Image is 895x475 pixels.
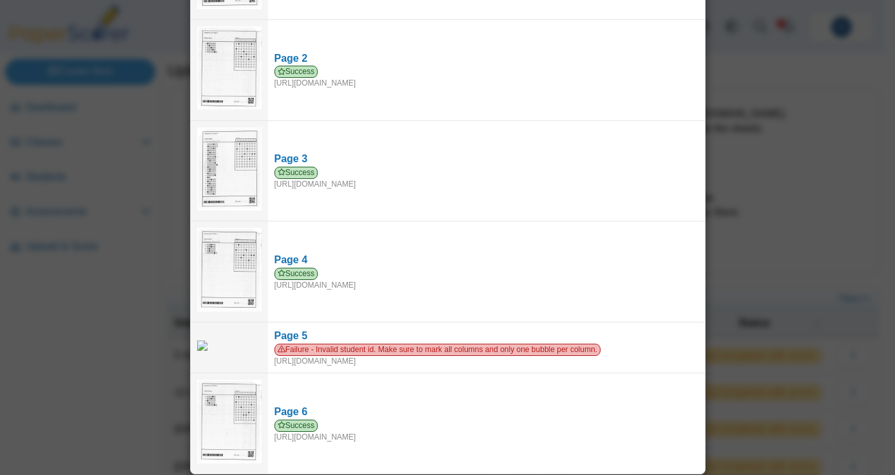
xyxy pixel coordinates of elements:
[268,145,705,196] a: Page 3 Success [URL][DOMAIN_NAME]
[274,253,698,267] div: Page 4
[197,340,262,351] img: web_2xui4igwbLu0l2pibZaTYCaMVuxaERSUvivVjc6d_SEPTEMBER_16_2025T18_39_14_609000000.jpg
[274,167,318,179] span: Success
[274,66,318,78] span: Success
[197,228,262,311] img: 3146118_SEPTEMBER_16_2025T18_39_13_45000000.jpeg
[268,45,705,95] a: Page 2 Success [URL][DOMAIN_NAME]
[274,420,698,443] div: [URL][DOMAIN_NAME]
[274,268,698,291] div: [URL][DOMAIN_NAME]
[197,127,262,210] img: 3146118_SEPTEMBER_16_2025T18_39_12_968000000.jpeg
[268,398,705,449] a: Page 6 Success [URL][DOMAIN_NAME]
[197,380,262,463] img: 3151373_SEPTEMBER_16_2025T18_39_16_717000000.jpeg
[274,344,601,356] span: Failure - Invalid student id. Make sure to mark all columns and only one bubble per column.
[274,420,318,432] span: Success
[268,247,705,297] a: Page 4 Success [URL][DOMAIN_NAME]
[274,329,698,343] div: Page 5
[274,152,698,166] div: Page 3
[274,344,698,367] div: [URL][DOMAIN_NAME]
[274,268,318,280] span: Success
[274,66,698,89] div: [URL][DOMAIN_NAME]
[274,405,698,419] div: Page 6
[268,322,705,373] a: Page 5 Failure - Invalid student id. Make sure to mark all columns and only one bubble per column...
[197,26,262,109] img: 3146091_SEPTEMBER_16_2025T18_39_13_116000000.jpeg
[274,51,698,66] div: Page 2
[274,167,698,190] div: [URL][DOMAIN_NAME]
